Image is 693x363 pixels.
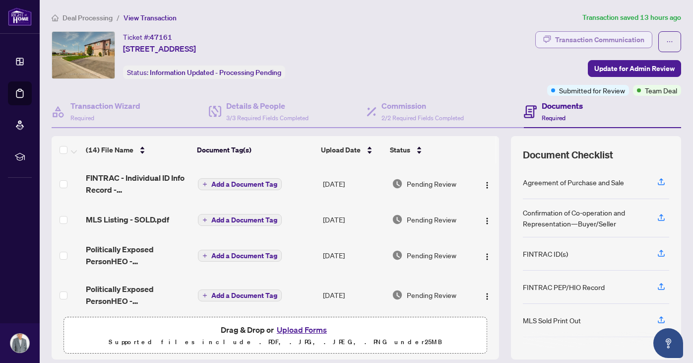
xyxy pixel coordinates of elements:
[582,12,681,23] article: Transaction saved 13 hours ago
[407,214,456,225] span: Pending Review
[381,114,464,122] span: 2/2 Required Fields Completed
[381,100,464,112] h4: Commission
[117,12,120,23] li: /
[52,32,115,78] img: IMG-W12279033_1.jpg
[479,287,495,303] button: Logo
[407,178,456,189] span: Pending Review
[86,214,169,225] span: MLS Listing - SOLD.pdf
[198,178,282,191] button: Add a Document Tag
[64,317,487,354] span: Drag & Drop orUpload FormsSupported files include .PDF, .JPG, .JPEG, .PNG under25MB
[407,290,456,300] span: Pending Review
[392,250,403,261] img: Document Status
[211,292,277,299] span: Add a Document Tag
[202,182,207,187] span: plus
[226,114,309,122] span: 3/3 Required Fields Completed
[653,328,683,358] button: Open asap
[198,250,282,262] button: Add a Document Tag
[542,100,583,112] h4: Documents
[483,181,491,189] img: Logo
[319,275,388,315] td: [DATE]
[86,243,189,267] span: Politically Exposed PersonHEO - [PERSON_NAME].pdf
[226,100,309,112] h4: Details & People
[479,176,495,192] button: Logo
[123,43,196,55] span: [STREET_ADDRESS]
[70,336,481,348] p: Supported files include .PDF, .JPG, .JPEG, .PNG under 25 MB
[198,289,282,302] button: Add a Document Tag
[535,31,652,48] button: Transaction Communication
[392,178,403,189] img: Document Status
[523,148,613,162] span: Document Checklist
[386,136,472,164] th: Status
[319,204,388,235] td: [DATE]
[317,136,385,164] th: Upload Date
[407,250,456,261] span: Pending Review
[198,249,282,262] button: Add a Document Tag
[483,217,491,225] img: Logo
[82,136,193,164] th: (14) File Name
[202,253,207,258] span: plus
[523,248,568,259] div: FINTRAC ID(s)
[594,61,675,76] span: Update for Admin Review
[523,207,645,229] div: Confirmation of Co-operation and Representation—Buyer/Seller
[645,85,677,96] span: Team Deal
[198,214,282,226] button: Add a Document Tag
[483,253,491,261] img: Logo
[390,145,410,155] span: Status
[666,38,673,45] span: ellipsis
[10,334,29,353] img: Profile Icon
[52,14,59,21] span: home
[221,323,330,336] span: Drag & Drop or
[542,114,566,122] span: Required
[211,217,277,223] span: Add a Document Tag
[274,323,330,336] button: Upload Forms
[483,292,491,300] img: Logo
[86,172,189,196] span: FINTRAC - Individual ID Info Record - [PERSON_NAME].pdf
[86,283,189,307] span: Politically Exposed PersonHEO - [PERSON_NAME].pdf
[150,33,172,42] span: 47161
[70,114,94,122] span: Required
[70,100,140,112] h4: Transaction Wizard
[392,214,403,225] img: Document Status
[523,315,581,326] div: MLS Sold Print Out
[198,290,282,301] button: Add a Document Tag
[479,212,495,227] button: Logo
[202,293,207,298] span: plus
[588,60,681,77] button: Update for Admin Review
[198,214,282,226] button: Add a Document Tag
[319,164,388,204] td: [DATE]
[198,178,282,190] button: Add a Document Tag
[86,145,133,155] span: (14) File Name
[559,85,625,96] span: Submitted for Review
[479,247,495,263] button: Logo
[555,32,644,48] div: Transaction Communication
[123,31,172,43] div: Ticket #:
[193,136,317,164] th: Document Tag(s)
[211,252,277,259] span: Add a Document Tag
[63,13,113,22] span: Deal Processing
[392,290,403,300] img: Document Status
[123,66,285,79] div: Status:
[8,7,32,26] img: logo
[202,218,207,222] span: plus
[523,177,624,188] div: Agreement of Purchase and Sale
[211,181,277,188] span: Add a Document Tag
[124,13,177,22] span: View Transaction
[523,282,605,292] div: FINTRAC PEP/HIO Record
[321,145,361,155] span: Upload Date
[319,235,388,275] td: [DATE]
[150,68,281,77] span: Information Updated - Processing Pending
